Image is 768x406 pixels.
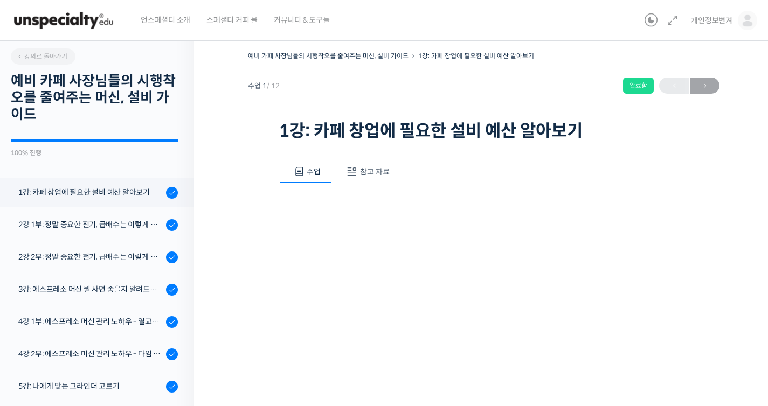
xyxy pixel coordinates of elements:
[418,52,534,60] a: 1강: 카페 창업에 필요한 설비 예산 알아보기
[248,52,409,60] a: 예비 카페 사장님들의 시행착오를 줄여주는 머신, 설비 가이드
[267,81,280,90] span: / 12
[360,167,390,177] span: 참고 자료
[18,251,163,263] div: 2강 2부: 정말 중요한 전기, 급배수는 이렇게 체크하세요 - 매장 급배수 배치 및 구조 확인
[18,380,163,392] div: 5강: 나에게 맞는 그라인더 고르기
[11,48,75,65] a: 강의로 돌아가기
[18,283,163,295] div: 3강: 에스프레소 머신 뭘 사면 좋을지 알려드려요 - 에스프레소 머신 가이드
[691,16,732,25] span: 개인정보변겨
[18,186,163,198] div: 1강: 카페 창업에 필요한 설비 예산 알아보기
[690,79,719,93] span: →
[18,316,163,327] div: 4강 1부: 에스프레소 머신 관리 노하우 - 열교환기(HX) 보일러, 다중 보일러 머신의 차이
[623,78,654,94] div: 완료함
[307,167,321,177] span: 수업
[11,150,178,156] div: 100% 진행
[248,82,280,89] span: 수업 1
[18,219,163,230] div: 2강 1부: 정말 중요한 전기, 급배수는 이렇게 체크하세요 - 전기 용량 배분
[279,121,689,141] h1: 1강: 카페 창업에 필요한 설비 예산 알아보기
[16,52,67,60] span: 강의로 돌아가기
[18,348,163,360] div: 4강 2부: 에스프레소 머신 관리 노하우 - 타임 온오프, 자동청소, 프리인퓨전 기능의 활용
[690,78,719,94] a: 다음→
[11,73,178,123] h2: 예비 카페 사장님들의 시행착오를 줄여주는 머신, 설비 가이드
